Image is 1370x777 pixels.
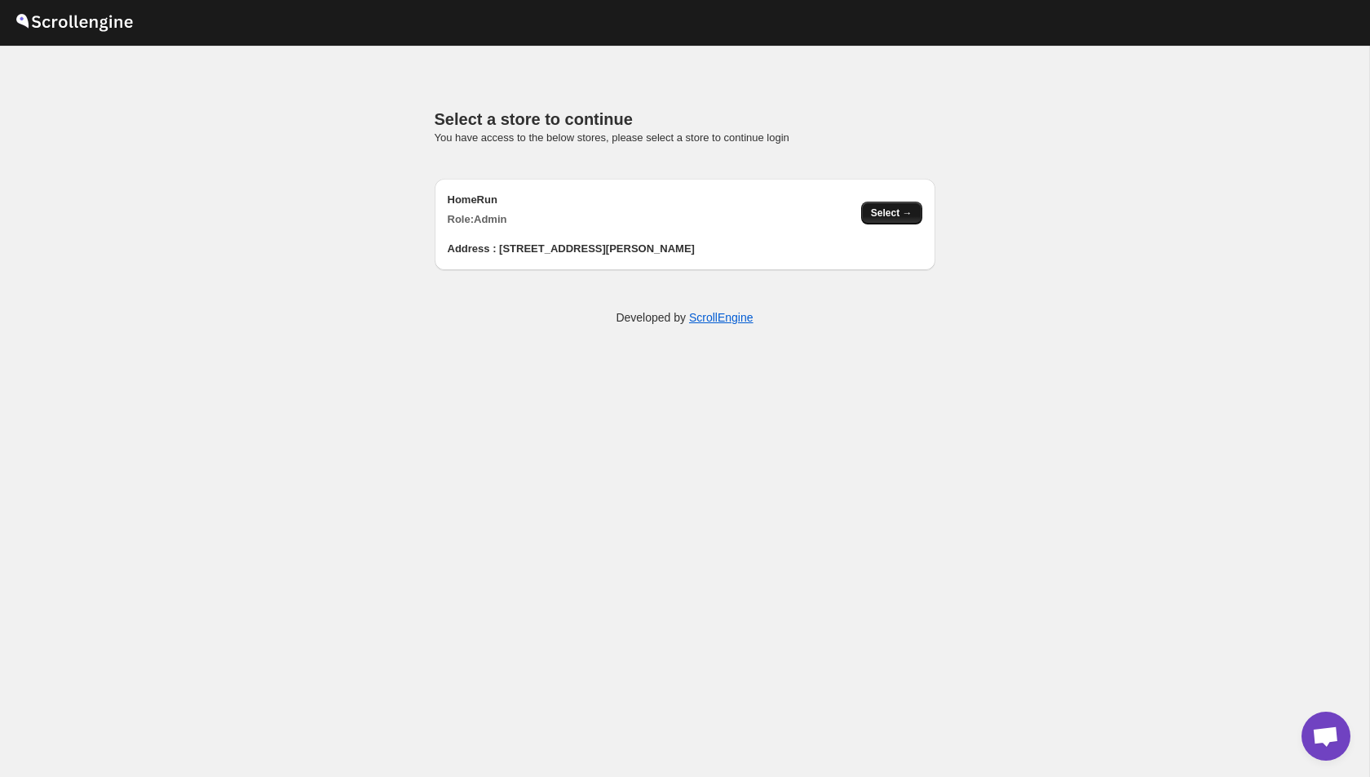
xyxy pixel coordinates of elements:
p: Developed by [616,309,753,326]
b: Address : [STREET_ADDRESS][PERSON_NAME] [448,242,695,255]
span: Select → [871,206,913,220]
p: You have access to the below stores, please select a store to continue login [435,130,935,146]
span: Select a store to continue [435,110,633,128]
a: ScrollEngine [689,311,753,324]
b: Role: Admin [448,213,507,225]
button: Select → [861,202,922,224]
div: Open chat [1301,712,1350,761]
b: HomeRun [448,193,497,206]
